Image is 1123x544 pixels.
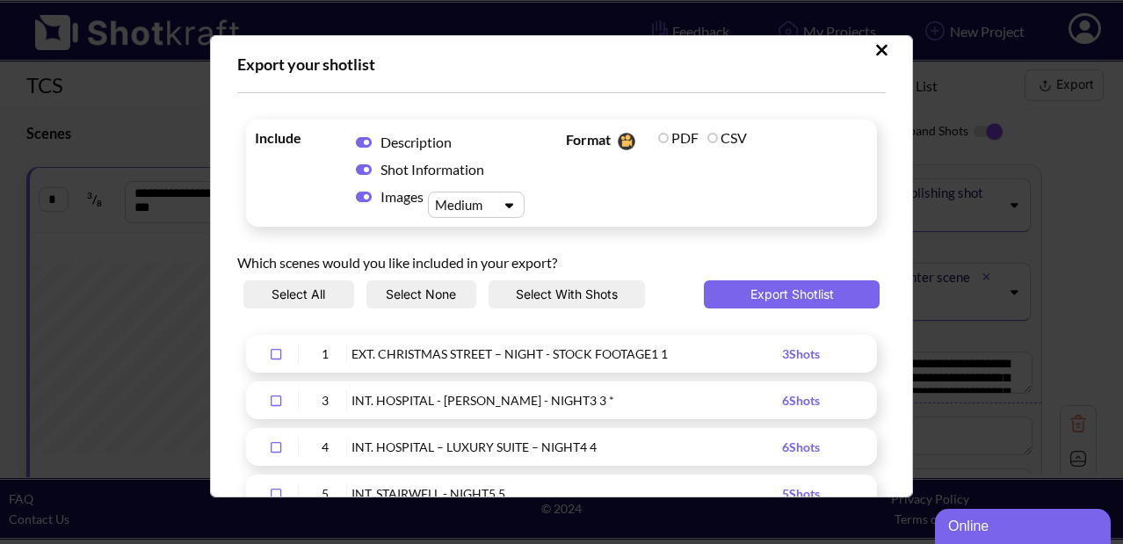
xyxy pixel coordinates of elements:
[704,280,880,308] button: Export Shotlist
[303,344,347,364] div: 1
[243,280,354,308] button: Select All
[351,344,782,364] div: EXT. CHRISTMAS STREET – NIGHT - STOCK FOOTAGE1 1
[303,390,347,410] div: 3
[210,35,913,497] div: Upload Script
[351,483,782,504] div: INT. STAIRWELL - NIGHT5 5
[237,236,886,280] div: Which scenes would you like included in your export?
[613,128,638,155] img: Camera Icon
[303,437,347,457] div: 4
[782,346,820,361] span: 3 Shots
[237,54,886,75] div: Export your shotlist
[351,437,782,457] div: INT. HOSPITAL – LUXURY SUITE – NIGHT4 4
[707,129,747,146] label: CSV
[255,128,343,147] span: Include
[935,505,1114,544] iframe: chat widget
[782,393,820,408] span: 6 Shots
[380,161,484,178] span: Shot Information
[303,483,347,504] div: 5
[380,134,452,150] span: Description
[489,280,645,308] button: Select With Shots
[366,280,477,308] button: Select None
[658,129,699,146] label: PDF
[782,486,820,501] span: 5 Shots
[351,390,782,410] div: INT. HOSPITAL - [PERSON_NAME] - NIGHT3 3 *
[782,439,820,454] span: 6 Shots
[380,187,428,206] span: Images
[566,128,654,155] span: Format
